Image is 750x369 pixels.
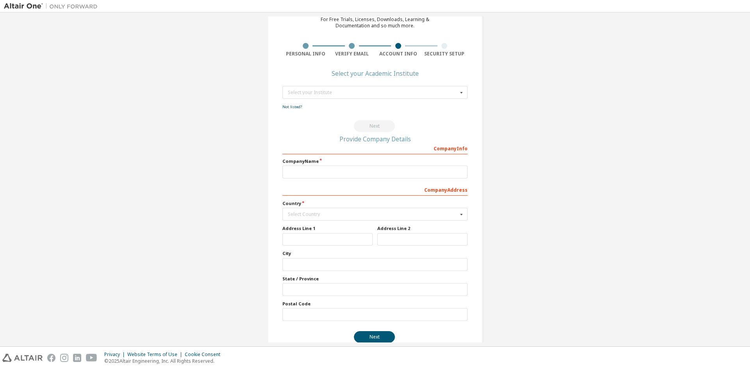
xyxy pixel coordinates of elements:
div: Provide Company Details [282,137,468,141]
div: Account Info [375,51,421,57]
label: State / Province [282,276,468,282]
div: Privacy [104,351,127,358]
div: Cookie Consent [185,351,225,358]
label: Postal Code [282,301,468,307]
div: You need to select your Academic Institute to continue [282,120,468,132]
div: Verify Email [329,51,375,57]
div: Company Info [282,142,468,154]
label: Company Name [282,158,468,164]
p: © 2025 Altair Engineering, Inc. All Rights Reserved. [104,358,225,364]
div: Select Country [288,212,458,217]
img: youtube.svg [86,354,97,362]
img: altair_logo.svg [2,354,43,362]
div: Select your Institute [288,90,458,95]
img: facebook.svg [47,354,55,362]
div: For Free Trials, Licenses, Downloads, Learning & Documentation and so much more. [321,16,429,29]
img: instagram.svg [60,354,68,362]
label: Address Line 1 [282,225,373,232]
div: Company Address [282,183,468,196]
div: Select your Academic Institute [332,71,419,76]
div: Personal Info [282,51,329,57]
img: linkedin.svg [73,354,81,362]
button: Next [354,331,395,343]
div: Website Terms of Use [127,351,185,358]
label: Address Line 2 [377,225,468,232]
label: Country [282,200,468,207]
label: City [282,250,468,257]
div: Security Setup [421,51,468,57]
a: Not listed? [282,104,302,109]
img: Altair One [4,2,102,10]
